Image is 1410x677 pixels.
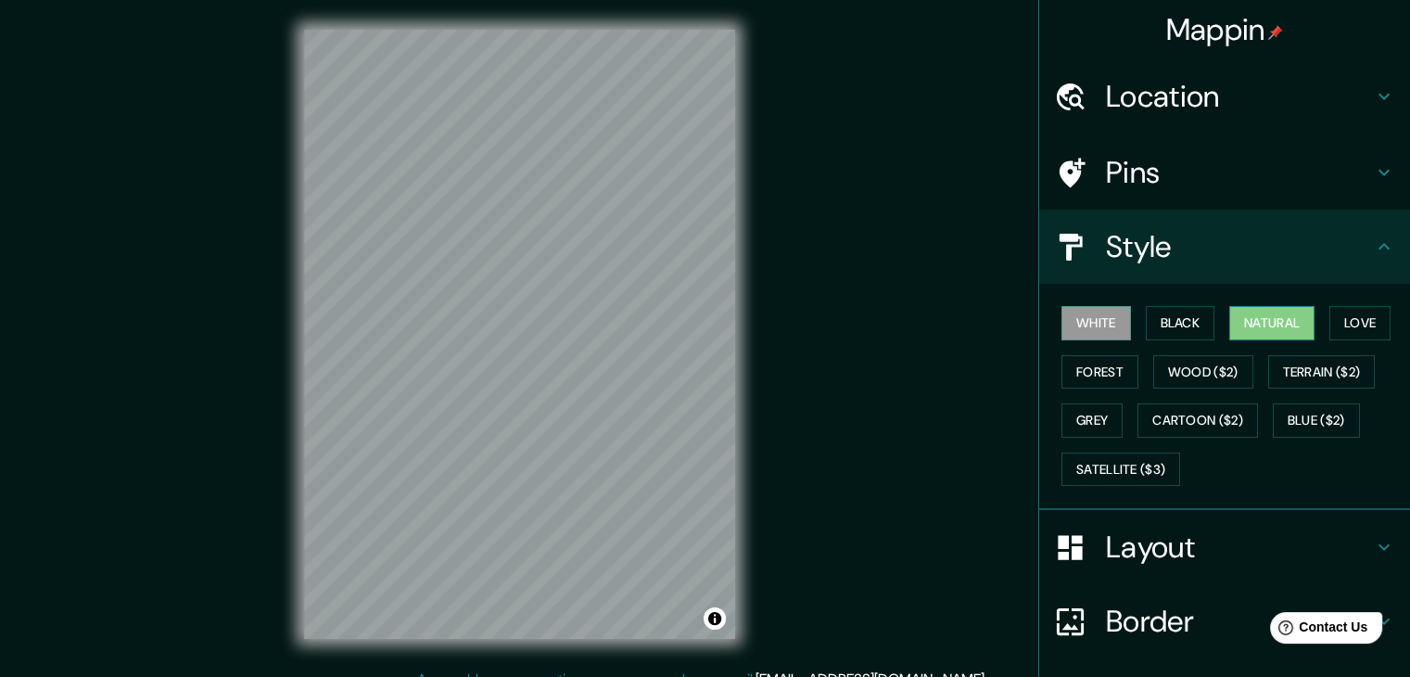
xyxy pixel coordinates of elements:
img: pin-icon.png [1268,25,1283,40]
button: Cartoon ($2) [1137,403,1258,438]
h4: Style [1106,228,1373,265]
button: Wood ($2) [1153,355,1253,390]
button: Blue ($2) [1273,403,1360,438]
button: Toggle attribution [704,607,726,630]
button: Black [1146,306,1215,340]
iframe: Help widget launcher [1245,605,1390,657]
button: Satellite ($3) [1061,453,1180,487]
div: Border [1039,584,1410,658]
div: Pins [1039,135,1410,210]
h4: Layout [1106,529,1373,566]
div: Layout [1039,510,1410,584]
button: Love [1329,306,1391,340]
button: White [1061,306,1131,340]
button: Grey [1061,403,1123,438]
h4: Border [1106,603,1373,640]
h4: Location [1106,78,1373,115]
h4: Pins [1106,154,1373,191]
div: Location [1039,59,1410,134]
button: Terrain ($2) [1268,355,1376,390]
div: Style [1039,210,1410,284]
button: Forest [1061,355,1138,390]
canvas: Map [304,30,735,639]
button: Natural [1229,306,1315,340]
h4: Mappin [1166,11,1284,48]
